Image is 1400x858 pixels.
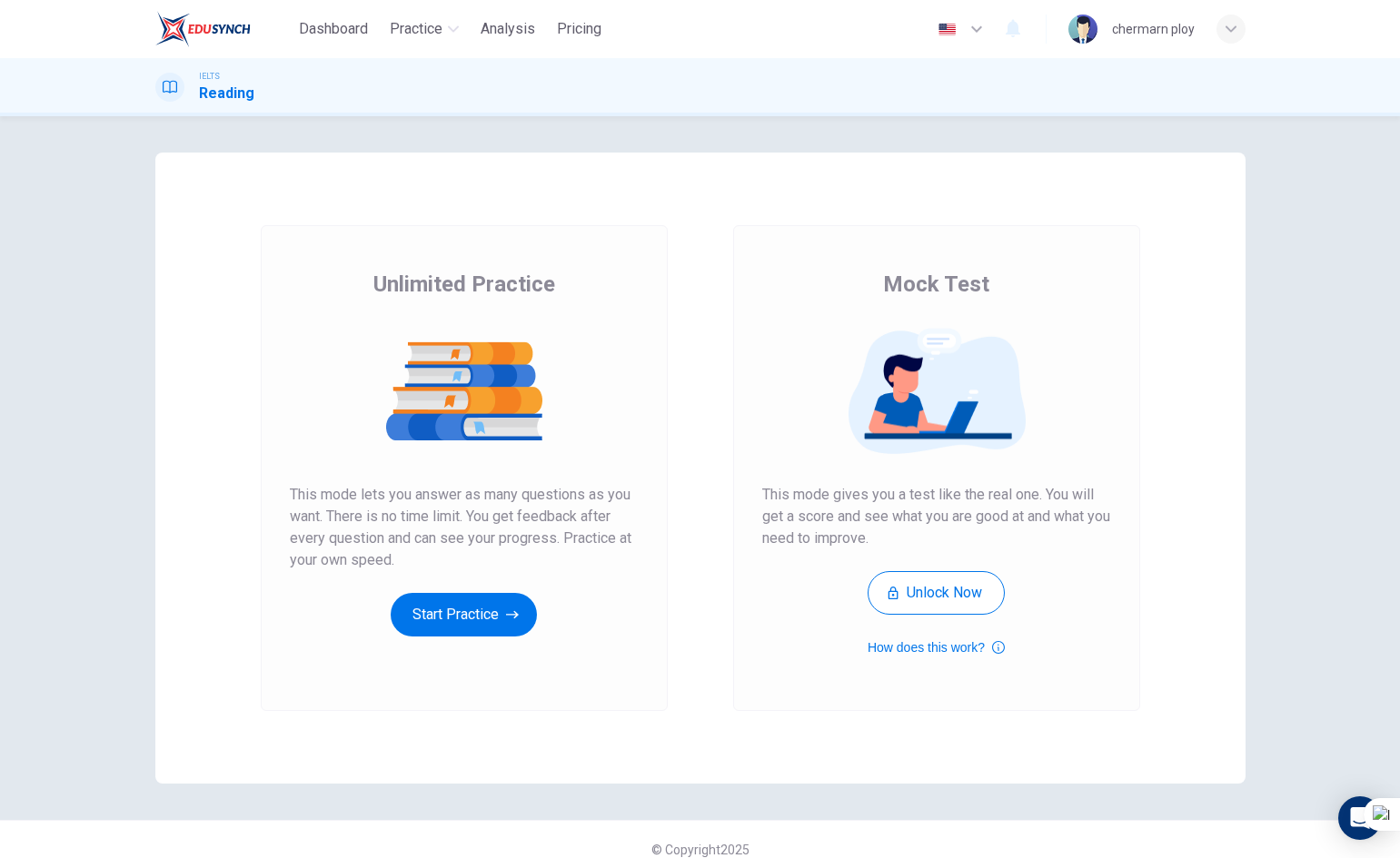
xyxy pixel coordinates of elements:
img: EduSynch logo [155,11,251,47]
span: Practice [390,18,442,40]
span: Dashboard [299,18,368,40]
h1: Reading [199,83,254,104]
button: Practice [382,13,466,45]
div: chermarn ploy [1112,18,1195,40]
img: en [936,23,958,36]
button: Pricing [550,13,609,45]
span: This mode lets you answer as many questions as you want. There is no time limit. You get feedback... [290,484,639,571]
span: © Copyright 2025 [651,843,750,857]
span: IELTS [199,70,220,83]
button: Unlock Now [868,571,1005,615]
span: This mode gives you a test like the real one. You will get a score and see what you are good at a... [762,484,1111,549]
button: Analysis [473,13,542,45]
a: EduSynch logo [155,11,293,47]
span: Unlimited Practice [373,270,555,299]
img: Profile picture [1068,15,1097,44]
span: Pricing [557,18,601,40]
button: How does this work? [868,636,1005,658]
div: Open Intercom Messenger [1338,796,1382,840]
button: Dashboard [292,13,375,45]
span: Analysis [481,18,535,40]
button: Start Practice [391,593,537,636]
span: Mock Test [883,270,989,299]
